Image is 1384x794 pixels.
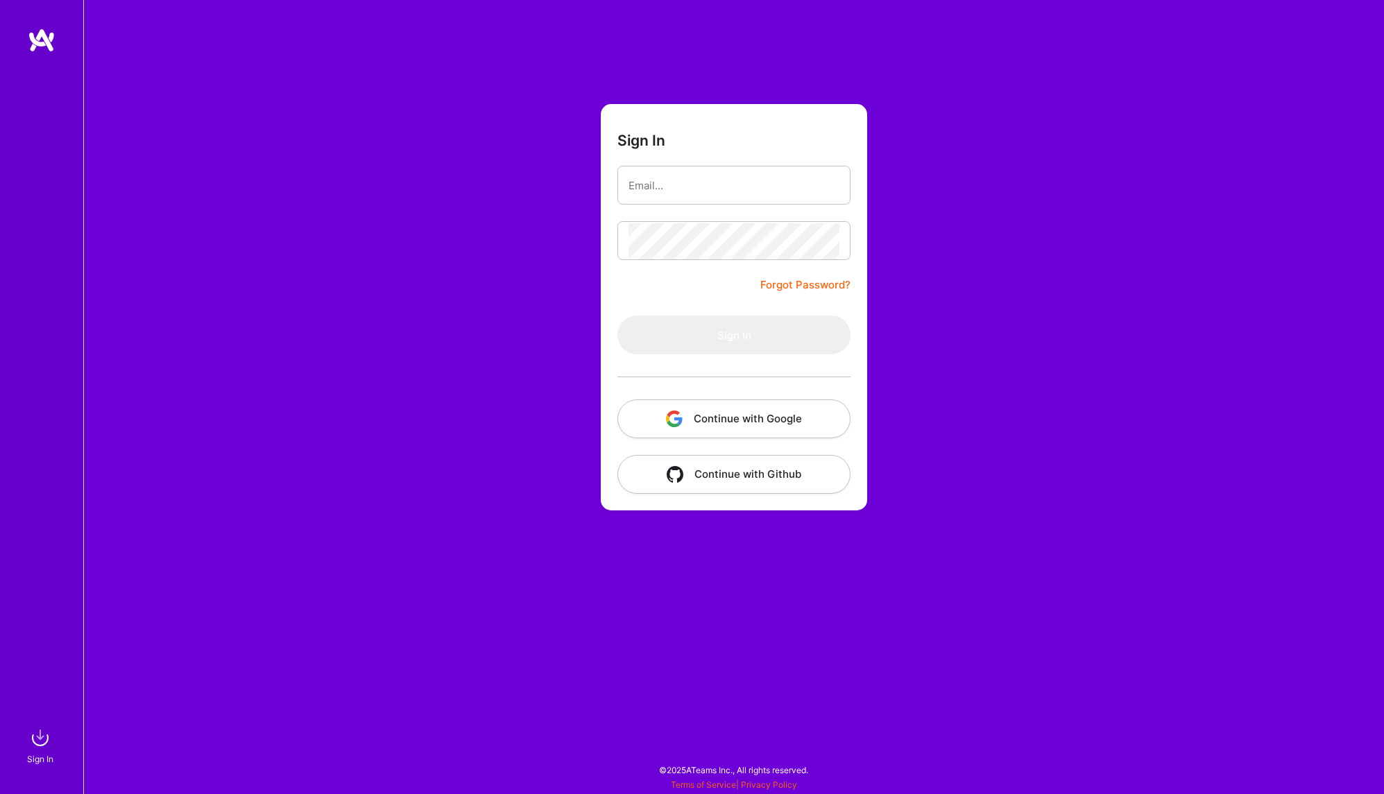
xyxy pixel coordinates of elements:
img: sign in [26,724,54,752]
span: | [671,779,797,790]
h3: Sign In [617,132,665,149]
a: Forgot Password? [760,277,851,293]
img: icon [667,466,683,483]
div: Sign In [27,752,53,766]
div: © 2025 ATeams Inc., All rights reserved. [83,752,1384,787]
input: Email... [629,168,839,203]
a: sign inSign In [29,724,54,766]
button: Continue with Github [617,455,851,494]
button: Sign In [617,316,851,354]
a: Terms of Service [671,779,736,790]
a: Privacy Policy [741,779,797,790]
img: icon [666,411,683,427]
button: Continue with Google [617,399,851,438]
img: logo [28,28,55,53]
